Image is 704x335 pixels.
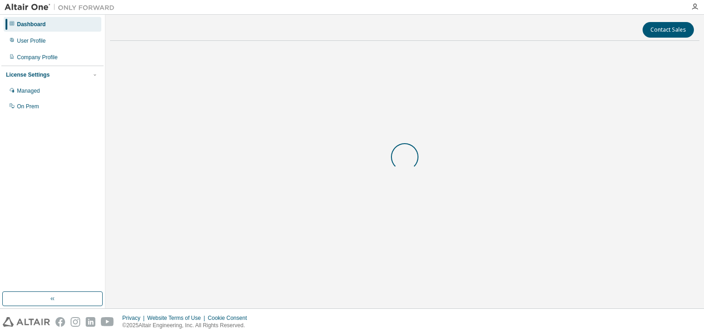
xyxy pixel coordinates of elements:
[5,3,119,12] img: Altair One
[6,71,49,78] div: License Settings
[17,103,39,110] div: On Prem
[55,317,65,327] img: facebook.svg
[643,22,694,38] button: Contact Sales
[71,317,80,327] img: instagram.svg
[17,87,40,95] div: Managed
[86,317,95,327] img: linkedin.svg
[208,314,252,322] div: Cookie Consent
[122,314,147,322] div: Privacy
[17,21,46,28] div: Dashboard
[3,317,50,327] img: altair_logo.svg
[147,314,208,322] div: Website Terms of Use
[101,317,114,327] img: youtube.svg
[17,37,46,45] div: User Profile
[122,322,253,329] p: © 2025 Altair Engineering, Inc. All Rights Reserved.
[17,54,58,61] div: Company Profile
